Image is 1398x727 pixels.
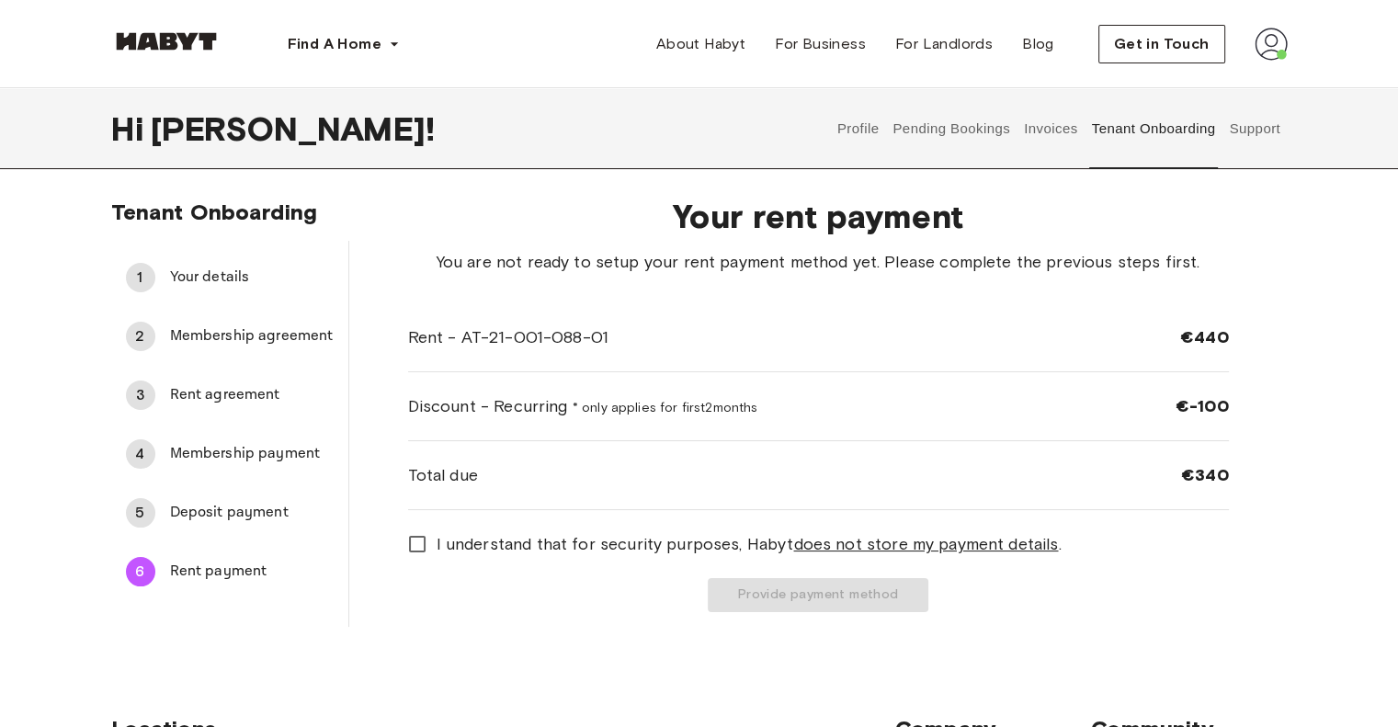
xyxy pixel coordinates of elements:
[760,26,881,62] a: For Business
[408,463,478,487] span: Total due
[1022,88,1080,169] button: Invoices
[830,88,1287,169] div: user profile tabs
[111,32,222,51] img: Habyt
[126,381,155,410] div: 3
[126,263,155,292] div: 1
[408,250,1229,274] span: You are not ready to setup your rent payment method yet. Please complete the previous steps first.
[111,373,348,417] div: 3Rent agreement
[775,33,866,55] span: For Business
[1089,88,1218,169] button: Tenant Onboarding
[1255,28,1288,61] img: avatar
[170,443,334,465] span: Membership payment
[288,33,381,55] span: Find A Home
[111,314,348,358] div: 2Membership agreement
[642,26,760,62] a: About Habyt
[126,439,155,469] div: 4
[408,197,1229,235] span: Your rent payment
[1114,33,1210,55] span: Get in Touch
[273,26,415,62] button: Find A Home
[408,325,608,349] span: Rent - AT-21-001-088-01
[1180,326,1229,348] span: €440
[1022,33,1054,55] span: Blog
[573,400,758,415] span: * only applies for first 2 months
[170,384,334,406] span: Rent agreement
[1098,25,1225,63] button: Get in Touch
[1007,26,1069,62] a: Blog
[1227,88,1283,169] button: Support
[126,557,155,586] div: 6
[1176,395,1229,417] span: €-100
[1181,464,1229,486] span: €340
[895,33,993,55] span: For Landlords
[111,432,348,476] div: 4Membership payment
[793,534,1058,554] u: does not store my payment details
[656,33,745,55] span: About Habyt
[111,256,348,300] div: 1Your details
[170,325,334,347] span: Membership agreement
[408,394,758,418] span: Discount - Recurring
[437,532,1062,556] span: I understand that for security purposes, Habyt .
[891,88,1013,169] button: Pending Bookings
[170,502,334,524] span: Deposit payment
[151,109,435,148] span: [PERSON_NAME] !
[881,26,1007,62] a: For Landlords
[111,550,348,594] div: 6Rent payment
[111,199,318,225] span: Tenant Onboarding
[126,322,155,351] div: 2
[111,491,348,535] div: 5Deposit payment
[835,88,881,169] button: Profile
[170,267,334,289] span: Your details
[170,561,334,583] span: Rent payment
[111,109,151,148] span: Hi
[126,498,155,528] div: 5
